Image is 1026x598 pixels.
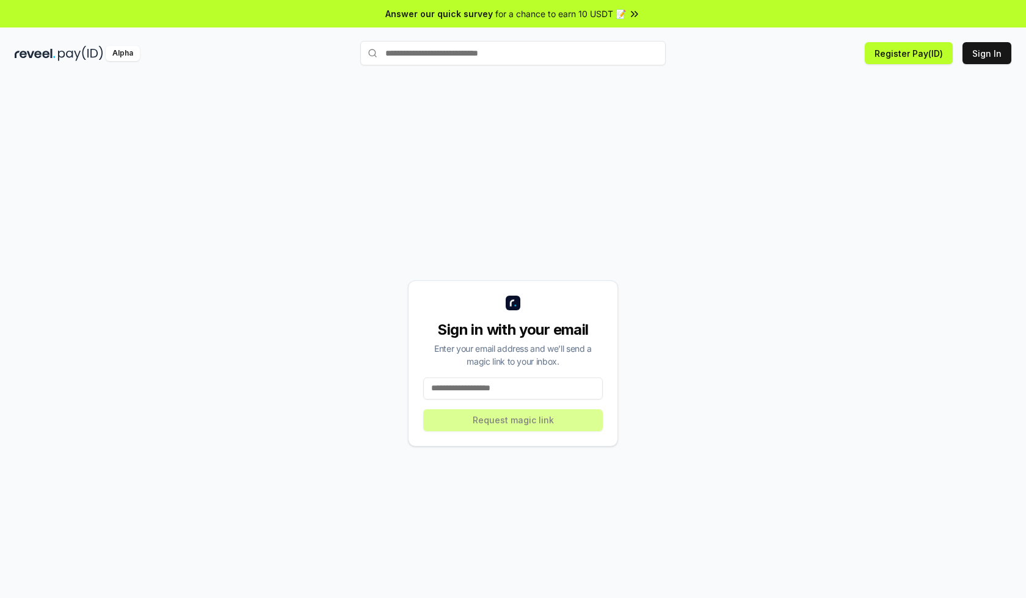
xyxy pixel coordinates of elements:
div: Alpha [106,46,140,61]
button: Sign In [962,42,1011,64]
span: Answer our quick survey [385,7,493,20]
img: pay_id [58,46,103,61]
div: Enter your email address and we’ll send a magic link to your inbox. [423,342,603,368]
span: for a chance to earn 10 USDT 📝 [495,7,626,20]
div: Sign in with your email [423,320,603,340]
img: logo_small [506,296,520,310]
img: reveel_dark [15,46,56,61]
button: Register Pay(ID) [865,42,953,64]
